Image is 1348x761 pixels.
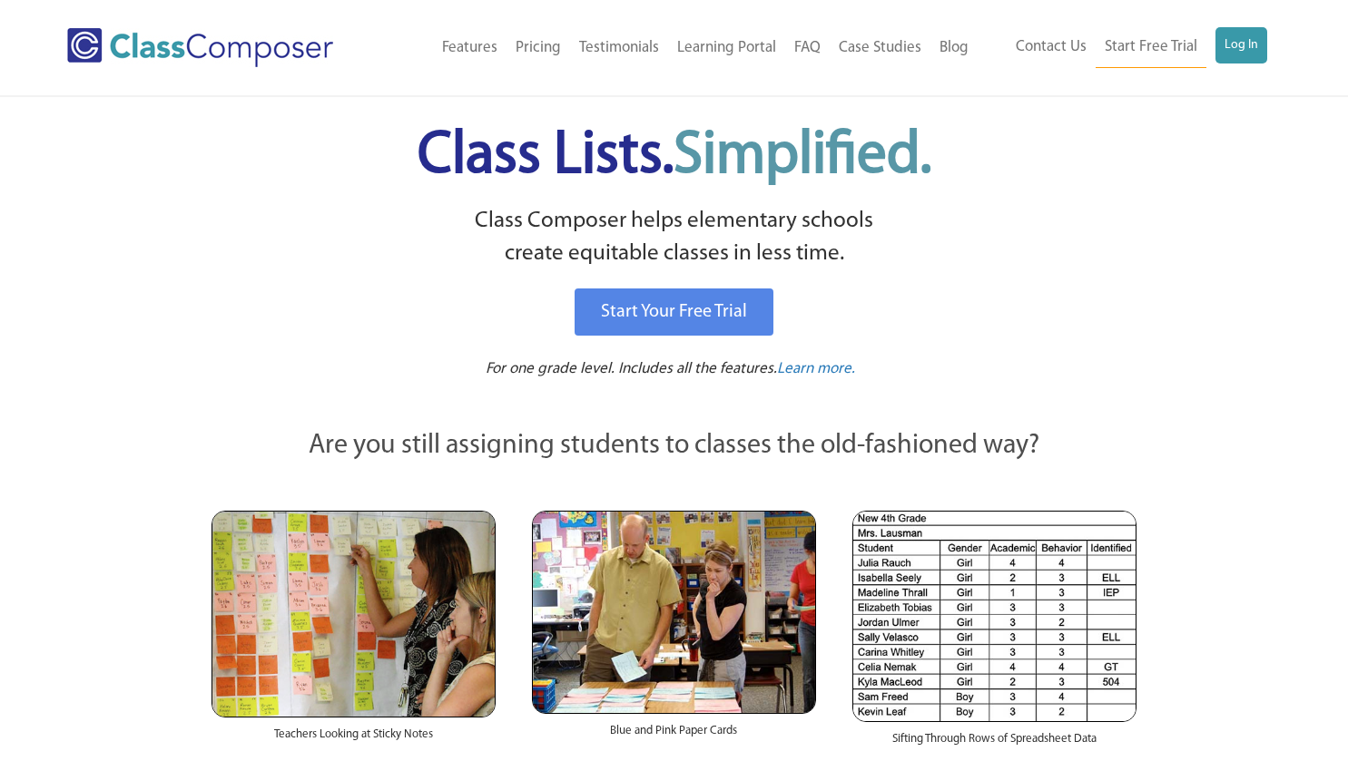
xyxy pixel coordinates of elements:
a: Blog [930,28,978,68]
a: Testimonials [570,28,668,68]
p: Are you still assigning students to classes the old-fashioned way? [212,426,1137,466]
a: Learning Portal [668,28,785,68]
img: Spreadsheets [852,511,1136,722]
a: Learn more. [777,358,855,381]
span: For one grade level. Includes all the features. [486,361,777,376]
div: Blue and Pink Paper Cards [532,714,816,757]
img: Blue and Pink Paper Cards [532,511,816,713]
span: Start Your Free Trial [601,303,747,321]
nav: Header Menu [384,28,977,68]
a: Log In [1215,27,1267,63]
p: Class Composer helps elementary schools create equitable classes in less time. [209,205,1140,271]
div: Teachers Looking at Sticky Notes [212,717,496,761]
a: Start Free Trial [1096,27,1206,68]
img: Class Composer [67,28,333,67]
span: Simplified. [674,127,931,186]
a: Start Your Free Trial [575,288,773,336]
span: Class Lists. [418,127,931,186]
img: Teachers Looking at Sticky Notes [212,511,496,717]
a: Features [433,28,507,68]
span: Learn more. [777,361,855,376]
a: Pricing [507,28,570,68]
a: Contact Us [1007,27,1096,67]
a: FAQ [785,28,830,68]
a: Case Studies [830,28,930,68]
nav: Header Menu [978,27,1267,68]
